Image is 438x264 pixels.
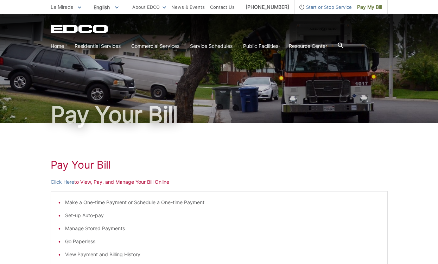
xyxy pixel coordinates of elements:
li: Go Paperless [65,238,380,245]
li: Make a One-time Payment or Schedule a One-time Payment [65,199,380,206]
a: Contact Us [210,3,235,11]
li: View Payment and Billing History [65,251,380,258]
a: Home [51,42,64,50]
span: La Mirada [51,4,74,10]
li: Manage Stored Payments [65,225,380,232]
a: Residential Services [75,42,121,50]
a: About EDCO [132,3,166,11]
a: News & Events [171,3,205,11]
a: Commercial Services [131,42,179,50]
h1: Pay Your Bill [51,158,388,171]
span: English [88,1,124,13]
li: Set-up Auto-pay [65,212,380,219]
a: Resource Center [289,42,327,50]
a: Public Facilities [243,42,278,50]
a: Click Here [51,178,74,186]
span: Pay My Bill [357,3,382,11]
h1: Pay Your Bill [51,103,388,126]
a: Service Schedules [190,42,233,50]
p: to View, Pay, and Manage Your Bill Online [51,178,388,186]
a: EDCD logo. Return to the homepage. [51,25,109,33]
